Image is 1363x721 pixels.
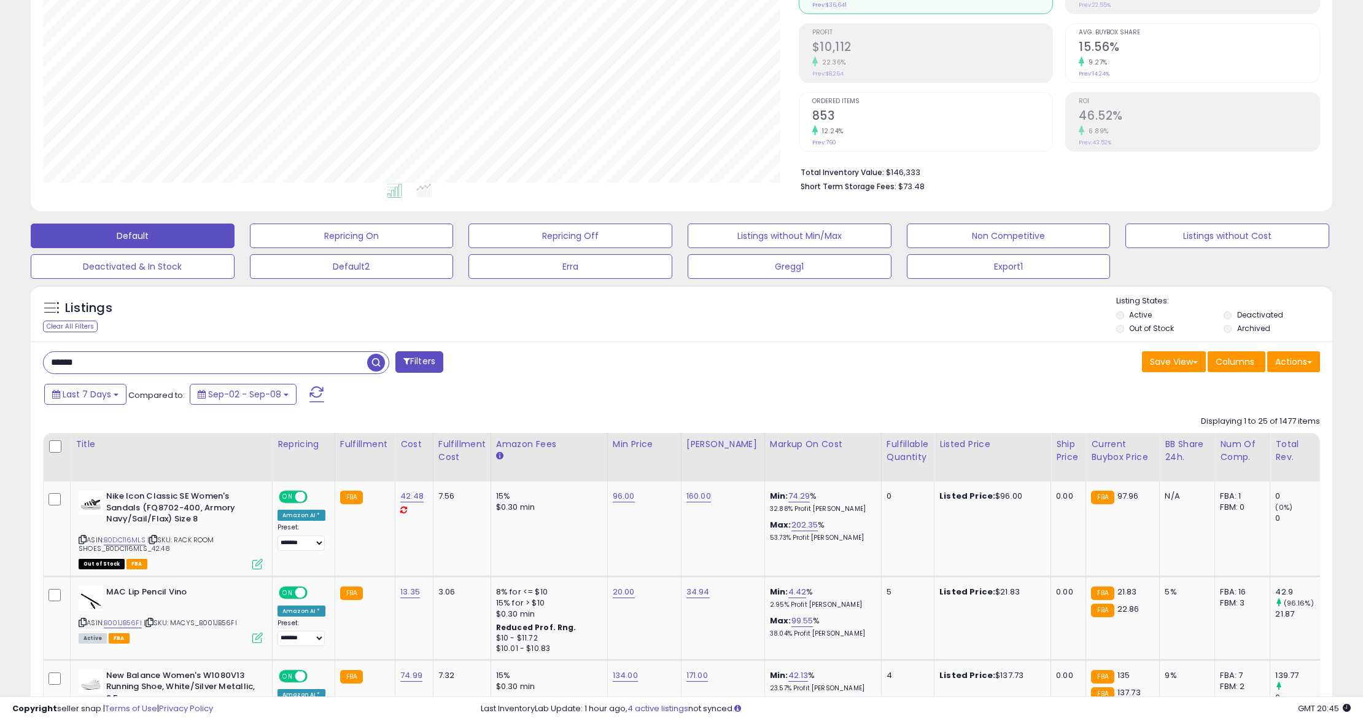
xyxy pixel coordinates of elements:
[801,181,896,192] b: Short Term Storage Fees:
[1084,127,1109,136] small: 6.89%
[1056,438,1081,464] div: Ship Price
[278,523,325,551] div: Preset:
[1298,703,1351,714] span: 2025-09-16 20:45 GMT
[496,644,598,654] div: $10.01 - $10.83
[770,505,872,513] p: 32.88% Profit [PERSON_NAME]
[496,622,577,633] b: Reduced Prof. Rng.
[79,670,103,695] img: 31-5fZbgJcL._SL40_.jpg
[190,384,297,405] button: Sep-02 - Sep-08
[496,681,598,692] div: $0.30 min
[12,703,57,714] strong: Copyright
[340,491,363,504] small: FBA
[770,587,872,609] div: %
[812,29,1053,36] span: Profit
[791,615,814,627] a: 99.55
[1084,58,1108,67] small: 9.27%
[76,438,267,451] div: Title
[106,491,255,528] b: Nike Icon Classic SE Women's Sandals (FQ8702-400, Armory Navy/Sail/Flax) Size 8
[496,438,602,451] div: Amazon Fees
[1079,1,1111,9] small: Prev: 22.55%
[1129,310,1152,320] label: Active
[1117,603,1140,615] span: 22.86
[770,601,872,609] p: 2.95% Profit [PERSON_NAME]
[1220,587,1260,598] div: FBA: 16
[400,586,420,598] a: 13.35
[438,438,486,464] div: Fulfillment Cost
[278,510,325,521] div: Amazon AI *
[1220,438,1265,464] div: Num of Comp.
[627,703,688,714] a: 4 active listings
[887,491,925,502] div: 0
[1208,351,1265,372] button: Columns
[939,669,995,681] b: Listed Price:
[770,670,872,693] div: %
[1056,587,1076,598] div: 0.00
[1220,502,1260,513] div: FBM: 0
[812,40,1053,57] h2: $10,112
[812,98,1053,105] span: Ordered Items
[939,586,995,598] b: Listed Price:
[278,606,325,617] div: Amazon AI *
[1275,587,1325,598] div: 42.9
[770,519,791,531] b: Max:
[400,438,428,451] div: Cost
[613,669,638,682] a: 134.00
[496,598,598,609] div: 15% for > $10
[1284,598,1314,608] small: (96.16%)
[496,609,598,620] div: $0.30 min
[1056,670,1076,681] div: 0.00
[1275,438,1320,464] div: Total Rev.
[613,490,635,502] a: 96.00
[801,167,884,177] b: Total Inventory Value:
[898,181,925,192] span: $73.48
[44,384,126,405] button: Last 7 Days
[1079,29,1319,36] span: Avg. Buybox Share
[496,633,598,644] div: $10 - $11.72
[1165,670,1205,681] div: 9%
[1165,587,1205,598] div: 5%
[1079,70,1109,77] small: Prev: 14.24%
[1275,670,1325,681] div: 139.77
[126,559,147,569] span: FBA
[438,587,481,598] div: 3.06
[79,587,103,611] img: 31wovZukj7L._SL40_.jpg
[1275,513,1325,524] div: 0
[31,224,235,248] button: Default
[79,633,107,644] span: All listings currently available for purchase on Amazon
[278,438,330,451] div: Repricing
[159,703,213,714] a: Privacy Policy
[1079,98,1319,105] span: ROI
[939,490,995,502] b: Listed Price:
[306,492,325,502] span: OFF
[63,388,111,400] span: Last 7 Days
[770,491,872,513] div: %
[468,224,672,248] button: Repricing Off
[306,587,325,598] span: OFF
[1165,438,1210,464] div: BB Share 24h.
[104,618,142,628] a: B001JB56FI
[1267,351,1320,372] button: Actions
[481,703,1351,715] div: Last InventoryLab Update: 1 hour ago, not synced.
[128,389,185,401] span: Compared to:
[1275,502,1292,512] small: (0%)
[770,534,872,542] p: 53.73% Profit [PERSON_NAME]
[1091,438,1154,464] div: Current Buybox Price
[340,670,363,684] small: FBA
[1165,491,1205,502] div: N/A
[1220,598,1260,609] div: FBM: 3
[306,671,325,681] span: OFF
[1091,604,1114,617] small: FBA
[104,535,146,545] a: B0DC116MLS
[1079,109,1319,125] h2: 46.52%
[818,58,846,67] small: 22.36%
[1216,356,1254,368] span: Columns
[496,451,503,462] small: Amazon Fees.
[770,615,872,638] div: %
[208,388,281,400] span: Sep-02 - Sep-08
[1275,609,1325,620] div: 21.87
[250,254,454,279] button: Default2
[79,491,263,568] div: ASIN:
[1117,586,1137,598] span: 21.83
[105,703,157,714] a: Terms of Use
[468,254,672,279] button: Erra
